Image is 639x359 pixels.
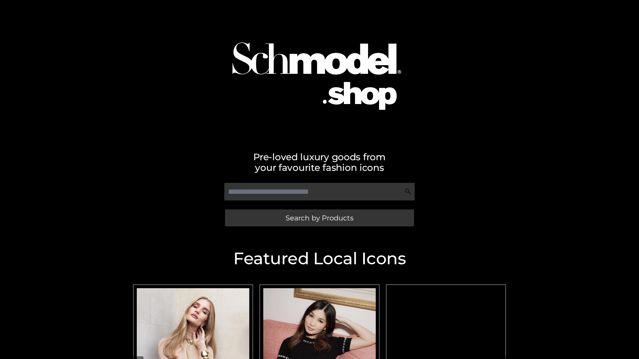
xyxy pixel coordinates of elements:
[405,188,411,195] img: Search Icon
[225,209,414,226] a: Search by Products
[130,250,509,267] h2: Featured Local Icons​
[130,152,509,173] h2: Pre-loved luxury goods from your favourite fashion icons
[286,214,353,221] span: Search by Products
